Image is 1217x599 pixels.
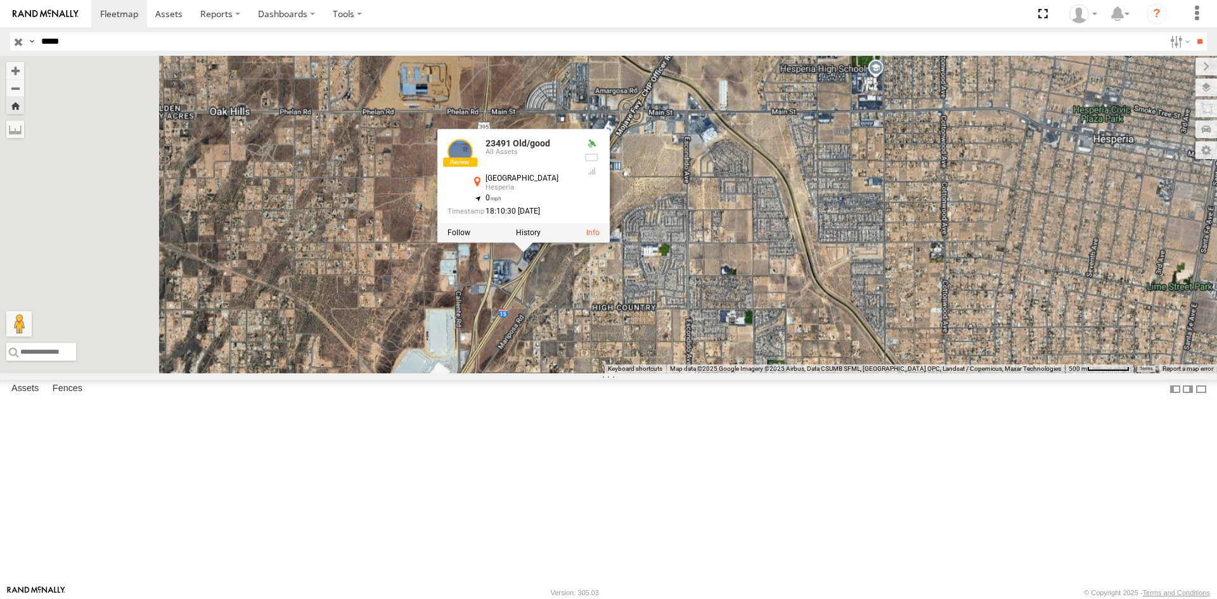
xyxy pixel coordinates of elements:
[6,311,32,337] button: Drag Pegman onto the map to open Street View
[1065,4,1102,23] div: Puma Singh
[608,364,662,373] button: Keyboard shortcuts
[1162,365,1213,372] a: Report a map error
[448,228,470,237] label: Realtime tracking of Asset
[486,193,501,202] span: 0
[5,380,45,398] label: Assets
[516,228,541,237] label: View Asset History
[1065,364,1133,373] button: Map Scale: 500 m per 63 pixels
[6,62,24,79] button: Zoom in
[46,380,89,398] label: Fences
[584,166,600,176] div: Last Event GSM Signal Strength
[486,184,574,191] div: Hesperia
[586,228,600,237] a: View Asset Details
[1069,365,1087,372] span: 500 m
[6,97,24,114] button: Zoom Home
[6,120,24,138] label: Measure
[1084,589,1210,596] div: © Copyright 2025 -
[27,32,37,51] label: Search Query
[584,152,600,162] div: No battery health information received from this device.
[1143,589,1210,596] a: Terms and Conditions
[584,139,600,149] div: Valid GPS Fix
[1182,380,1194,398] label: Dock Summary Table to the Right
[551,589,599,596] div: Version: 305.03
[1147,4,1167,24] i: ?
[13,10,79,18] img: rand-logo.svg
[7,586,65,599] a: Visit our Website
[1169,380,1182,398] label: Dock Summary Table to the Left
[1195,141,1217,159] label: Map Settings
[1195,380,1207,398] label: Hide Summary Table
[486,148,574,156] div: All Assets
[670,365,1061,372] span: Map data ©2025 Google Imagery ©2025 Airbus, Data CSUMB SFML, [GEOGRAPHIC_DATA] OPC, Landsat / Cop...
[486,174,574,183] div: [GEOGRAPHIC_DATA]
[448,139,473,164] a: View Asset Details
[1140,366,1153,371] a: Terms
[6,79,24,97] button: Zoom out
[1165,32,1192,51] label: Search Filter Options
[486,138,550,148] a: 23491 Old/good
[448,207,574,216] div: Date/time of location update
